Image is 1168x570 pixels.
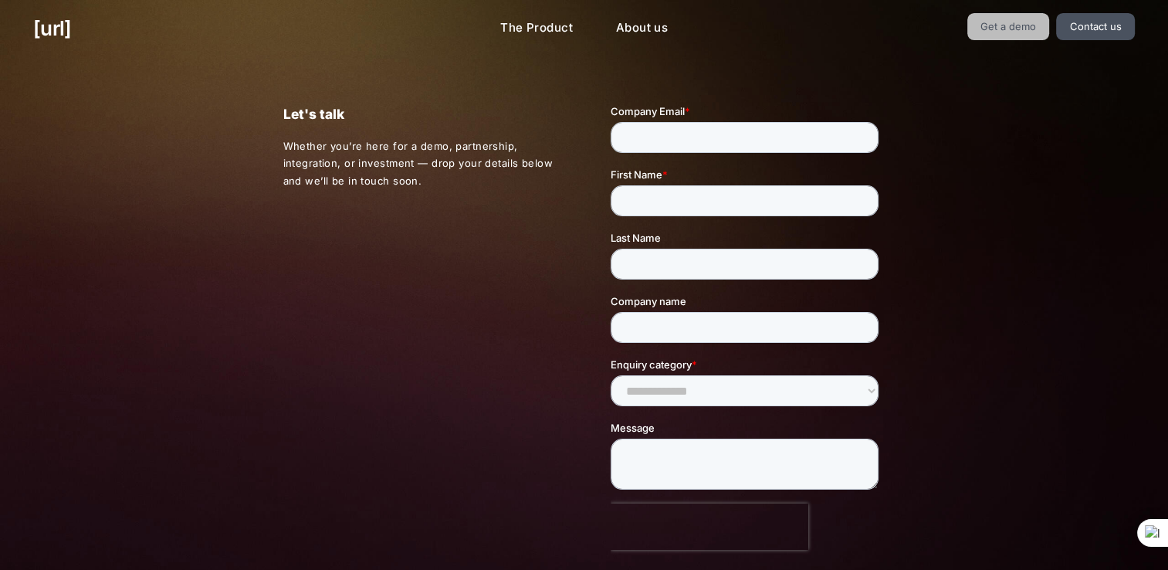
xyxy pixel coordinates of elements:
[1056,13,1135,40] a: Contact us
[488,13,585,43] a: The Product
[967,13,1050,40] a: Get a demo
[283,103,557,125] p: Let's talk
[33,13,71,43] a: [URL]
[283,137,557,190] p: Whether you’re here for a demo, partnership, integration, or investment — drop your details below...
[604,13,680,43] a: About us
